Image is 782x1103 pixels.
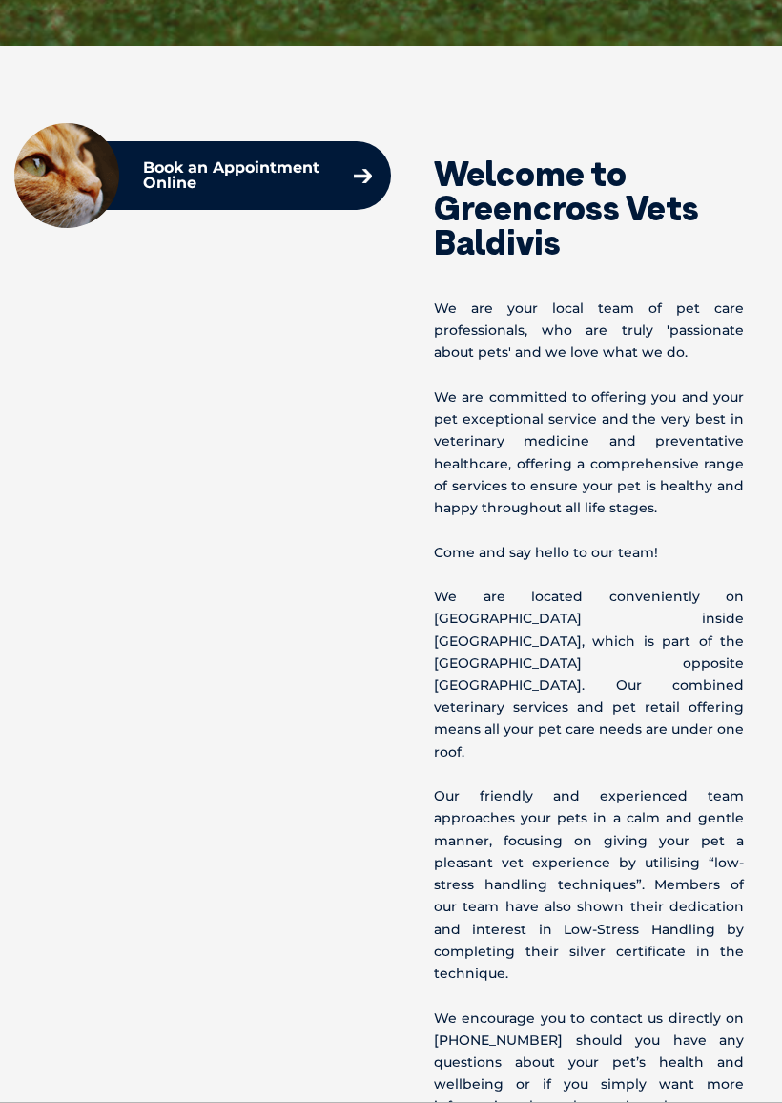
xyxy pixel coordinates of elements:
[143,160,335,191] p: Book an Appointment Online
[134,151,381,200] a: Book an Appointment Online
[434,542,744,564] p: Come and say hello to our team!
[434,386,744,519] p: We are committed to offering you and your pet exceptional service and the very best in veterinary...
[434,298,744,364] p: We are your local team of pet care professionals, who are truly 'passionate about pets' and we lo...
[434,785,744,985] p: Our friendly and experienced team approaches your pets in a calm and gentle manner, focusing on g...
[434,156,744,260] h2: Welcome to Greencross Vets Baldivis
[434,586,744,763] p: We are located conveniently on [GEOGRAPHIC_DATA] inside [GEOGRAPHIC_DATA], which is part of the [...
